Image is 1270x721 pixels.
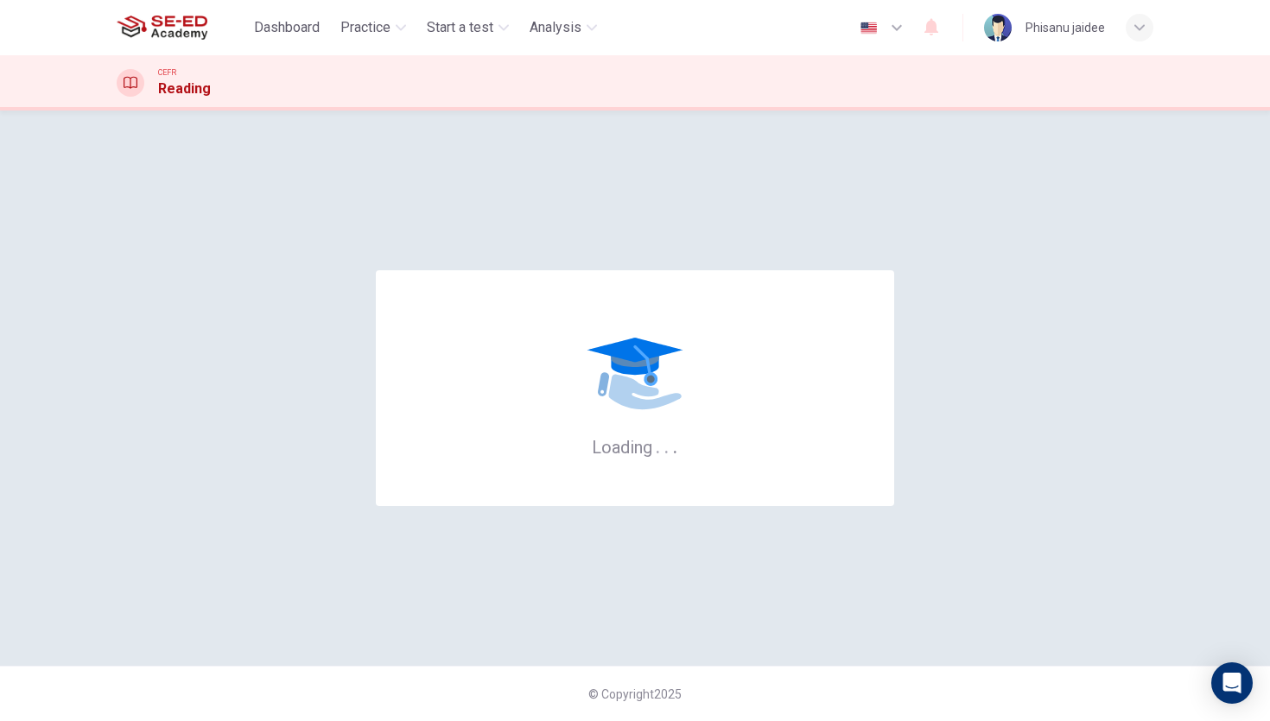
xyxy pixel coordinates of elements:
[672,431,678,459] h6: .
[592,435,678,458] h6: Loading
[340,17,391,38] span: Practice
[1211,662,1253,704] div: Open Intercom Messenger
[117,10,207,45] img: SE-ED Academy logo
[984,14,1012,41] img: Profile picture
[655,431,661,459] h6: .
[664,431,670,459] h6: .
[158,79,211,99] h1: Reading
[333,12,413,43] button: Practice
[254,17,320,38] span: Dashboard
[117,10,247,45] a: SE-ED Academy logo
[530,17,581,38] span: Analysis
[427,17,493,38] span: Start a test
[247,12,327,43] button: Dashboard
[858,22,879,35] img: en
[588,687,682,701] span: © Copyright 2025
[523,12,604,43] button: Analysis
[1026,17,1105,38] div: Phisanu jaidee
[420,12,516,43] button: Start a test
[158,66,176,79] span: CEFR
